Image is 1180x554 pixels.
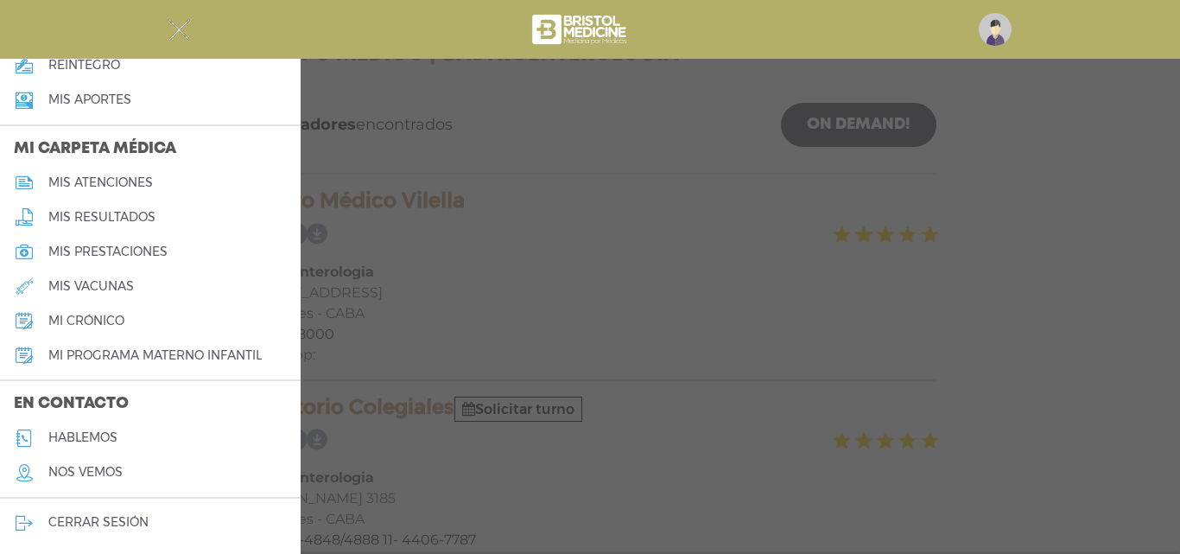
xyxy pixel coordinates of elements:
[48,465,123,480] h5: nos vemos
[48,314,124,328] h5: mi crónico
[530,9,632,50] img: bristol-medicine-blanco.png
[48,430,117,445] h5: hablemos
[168,19,190,41] img: Cober_menu-close-white.svg
[48,58,120,73] h5: reintegro
[48,175,153,190] h5: mis atenciones
[48,515,149,530] h5: cerrar sesión
[48,348,262,363] h5: mi programa materno infantil
[48,92,131,107] h5: Mis aportes
[48,245,168,259] h5: mis prestaciones
[48,210,155,225] h5: mis resultados
[48,279,134,294] h5: mis vacunas
[979,13,1012,46] img: profile-placeholder.svg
